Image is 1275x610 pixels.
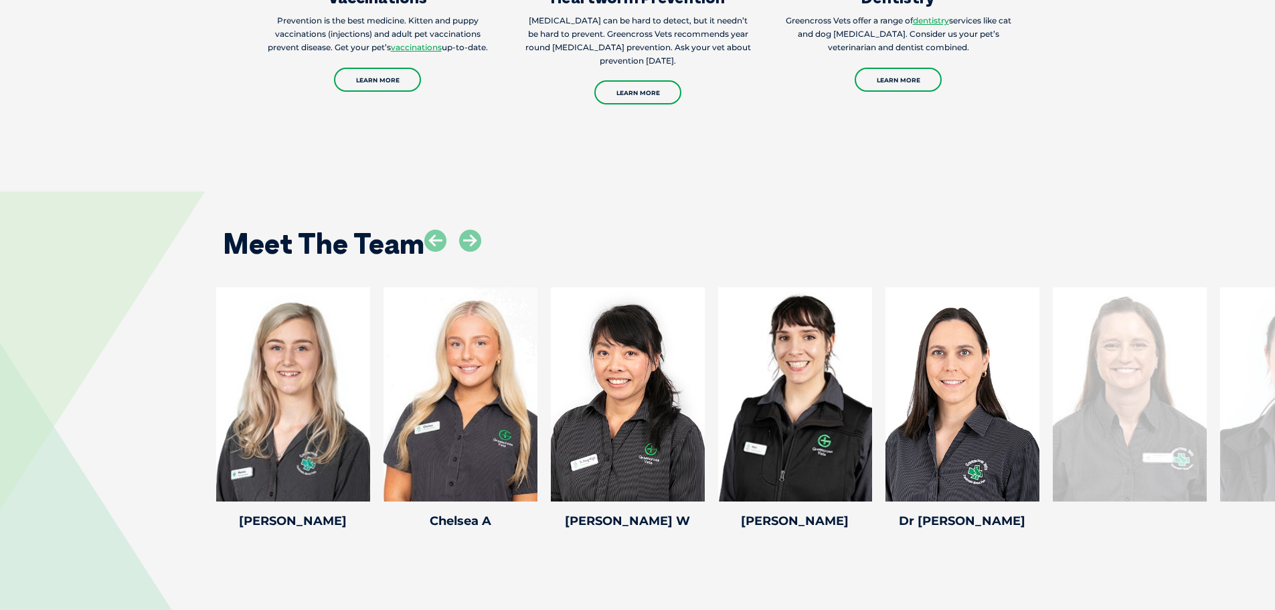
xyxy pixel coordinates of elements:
[391,42,442,52] a: vaccinations
[384,515,537,527] h4: Chelsea A
[885,515,1039,527] h4: Dr [PERSON_NAME]
[913,15,949,25] a: dentistry
[523,14,753,68] p: [MEDICAL_DATA] can be hard to detect, but it needn’t be hard to prevent. Greencross Vets recommen...
[551,515,705,527] h4: [PERSON_NAME] W
[334,68,421,92] a: Learn More
[594,80,681,104] a: Learn More
[855,68,942,92] a: Learn More
[718,515,872,527] h4: [PERSON_NAME]
[223,230,424,258] h2: Meet The Team
[263,14,493,54] p: Prevention is the best medicine. Kitten and puppy vaccinations (injections) and adult pet vaccina...
[216,515,370,527] h4: [PERSON_NAME]
[784,14,1013,54] p: Greencross Vets offer a range of services like cat and dog [MEDICAL_DATA]. Consider us your pet’s...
